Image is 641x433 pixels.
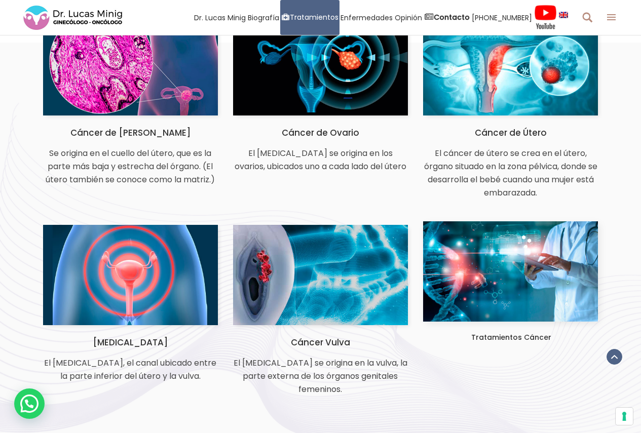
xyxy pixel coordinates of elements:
h5: Cáncer de Ovario [233,126,408,140]
span: [PHONE_NUMBER] [472,12,532,23]
a: Tratamientos para el Cáncer Ginecológco en España Dr Lucas Minig [423,268,598,280]
span: Biografía [248,12,279,23]
h5: Cáncer Vulva [233,335,408,349]
span: Enfermedades [341,12,393,23]
h5: [MEDICAL_DATA] [43,335,218,349]
img: Cáncer Ginecológico de vulva en España [233,225,408,325]
p: Se origina en el cuello del útero, que es la parte más baja y estrecha del órgano. (El útero tamb... [43,147,218,186]
p: El [MEDICAL_DATA] se origina en la vulva, la parte externa de los órganos genitales femeninos. [233,357,408,396]
span: Tratamientos [290,12,338,23]
h5: Cáncer de [PERSON_NAME] [43,126,218,140]
img: Cáncer Ginecológico de Utero Dr Lucas Minig [423,15,598,115]
img: Tratamientos para el Cáncer Ginecológco en España Dr Lucas Minig [423,221,598,322]
img: Videos Youtube Ginecología [534,5,557,30]
p: El [MEDICAL_DATA] se origina en los ovarios, ubicados uno a cada lado del útero [233,147,408,173]
a: Cáncer Ginecológico de Utero Dr Lucas Minig [423,59,598,70]
a: Tratamientos Cáncer [466,332,553,342]
strong: Contacto [434,12,470,22]
span: Dr. Lucas Minig [194,12,246,23]
a: Cáncer Ginecológico de vulva en España [233,268,408,280]
img: Cáncer Ginecológico de Cuello Uterino [43,15,218,115]
a: Cáncer Ginecológico de Cuello Uterino [43,59,218,70]
img: language english [559,12,568,18]
div: WhatsApp contact [14,388,45,419]
p: El cáncer de útero se crea en el útero, órgano situado en la zona pélvica, donde se desarrolla el... [423,147,598,200]
p: El [MEDICAL_DATA], el canal ubicado entre la parte inferior del útero y la vulva. [43,357,218,383]
a: Cáncer de Ovarios - Cáncer Ginecológicos España [233,59,408,70]
a: Cáncer Ginecológico de Vagina [43,268,218,280]
img: Cáncer Ginecológico de Vagina [43,225,218,325]
h5: Cáncer de Útero [423,126,598,140]
img: Cáncer de Ovarios - Cáncer Ginecológicos España [233,15,408,115]
span: Tratamientos Cáncer [471,332,551,342]
span: Opinión [395,12,422,23]
button: Sus preferencias de consentimiento para tecnologías de seguimiento [616,408,633,425]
